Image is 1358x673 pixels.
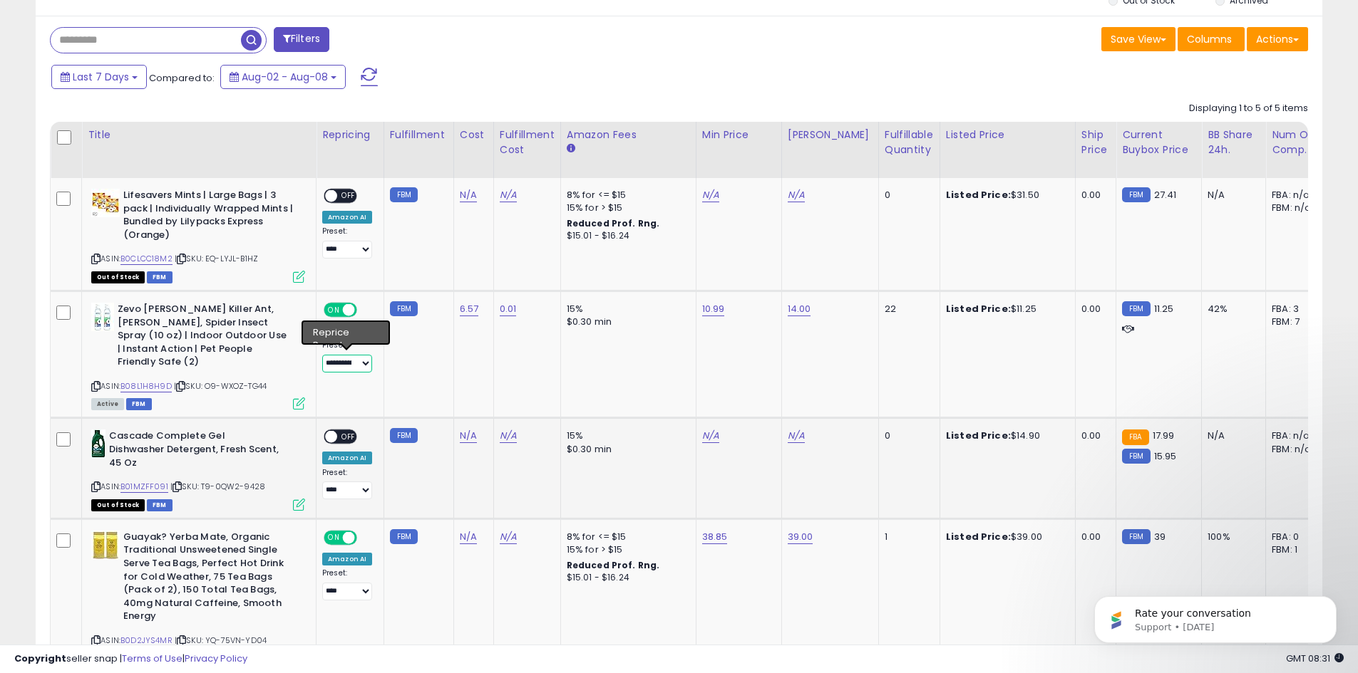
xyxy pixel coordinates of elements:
div: Displaying 1 to 5 of 5 items [1189,102,1308,115]
small: Amazon Fees. [567,142,575,155]
span: | SKU: O9-WXOZ-TG44 [174,380,267,392]
div: $15.01 - $16.24 [567,230,685,242]
a: 6.57 [460,302,479,316]
b: Reduced Prof. Rng. [567,217,660,229]
div: 0.00 [1081,303,1105,315]
div: 0.00 [1081,189,1105,202]
span: | SKU: T9-0QW2-9428 [170,481,265,492]
small: FBM [1122,449,1150,464]
span: 11.25 [1154,302,1174,315]
b: Listed Price: [946,302,1011,315]
div: Listed Price [946,127,1069,142]
div: Preset: [322,226,373,259]
small: FBM [1122,301,1150,316]
a: N/A [500,530,517,544]
b: Listed Price: [946,530,1011,543]
a: N/A [788,188,805,202]
div: Repricing [322,127,378,142]
div: ASIN: [91,189,305,281]
span: 17.99 [1153,429,1175,442]
div: Preset: [322,568,373,600]
a: Terms of Use [122,652,182,665]
span: OFF [337,431,360,443]
div: $15.01 - $16.24 [567,572,685,584]
div: FBA: 3 [1272,303,1319,315]
div: 8% for <= $15 [567,531,685,543]
div: Amazon AI [322,553,372,565]
span: Aug-02 - Aug-08 [242,70,328,84]
div: FBM: n/a [1272,443,1319,456]
button: Save View [1101,27,1176,51]
small: FBM [390,529,418,544]
img: 41Zczl3-mEL._SL40_.jpg [91,303,114,331]
button: Columns [1178,27,1245,51]
div: Num of Comp. [1272,127,1324,157]
div: Preset: [322,468,373,500]
div: ASIN: [91,303,305,408]
a: N/A [702,429,719,443]
a: N/A [788,429,805,443]
div: 42% [1208,303,1255,315]
span: FBM [147,271,173,283]
small: FBM [1122,187,1150,202]
div: Preset: [322,340,373,372]
a: N/A [460,530,477,544]
div: Title [88,127,310,142]
div: Current Buybox Price [1122,127,1195,157]
div: Amazon Fees [567,127,690,142]
div: Ship Price [1081,127,1110,157]
div: Win BuyBox [322,325,373,338]
small: FBA [1122,429,1148,445]
div: Amazon AI [322,452,372,464]
a: 10.99 [702,302,725,316]
div: 15% [567,429,685,442]
div: $0.30 min [567,315,685,328]
div: 0.00 [1081,429,1105,442]
span: ON [325,304,343,316]
div: N/A [1208,429,1255,442]
img: 51rFiGLPNzL._SL40_.jpg [91,531,120,559]
span: All listings that are currently out of stock and unavailable for purchase on Amazon [91,271,145,283]
div: BB Share 24h. [1208,127,1260,157]
small: FBM [390,301,418,316]
div: $31.50 [946,189,1064,202]
a: N/A [460,429,477,443]
iframe: Intercom notifications message [1073,566,1358,666]
div: FBM: 7 [1272,315,1319,328]
strong: Copyright [14,652,66,665]
div: Fulfillment Cost [500,127,555,157]
span: | SKU: EQ-LYJL-B1HZ [175,253,258,264]
span: Compared to: [149,71,215,85]
a: N/A [500,429,517,443]
div: Fulfillable Quantity [885,127,934,157]
div: ASIN: [91,429,305,508]
div: 100% [1208,531,1255,543]
div: 0.00 [1081,531,1105,543]
a: 39.00 [788,530,813,544]
button: Last 7 Days [51,65,147,89]
a: B08L1H8H9D [120,380,172,392]
b: Reduced Prof. Rng. [567,559,660,571]
div: FBA: n/a [1272,189,1319,202]
div: 0 [885,189,929,202]
span: 27.41 [1154,188,1177,202]
a: 38.85 [702,530,728,544]
a: B0CLCC18M2 [120,253,173,265]
small: FBM [390,187,418,202]
button: Actions [1247,27,1308,51]
button: Filters [274,27,329,52]
div: Min Price [702,127,776,142]
a: B01MZFF091 [120,481,168,493]
img: 41N4m6JKq7L._SL40_.jpg [91,189,120,217]
img: 41f08qZ0+EL._SL40_.jpg [91,429,106,458]
span: ON [325,531,343,543]
span: OFF [355,304,378,316]
span: Last 7 Days [73,70,129,84]
div: $0.30 min [567,443,685,456]
a: N/A [500,188,517,202]
div: $39.00 [946,531,1064,543]
span: FBM [126,398,152,410]
span: 39 [1154,530,1166,543]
